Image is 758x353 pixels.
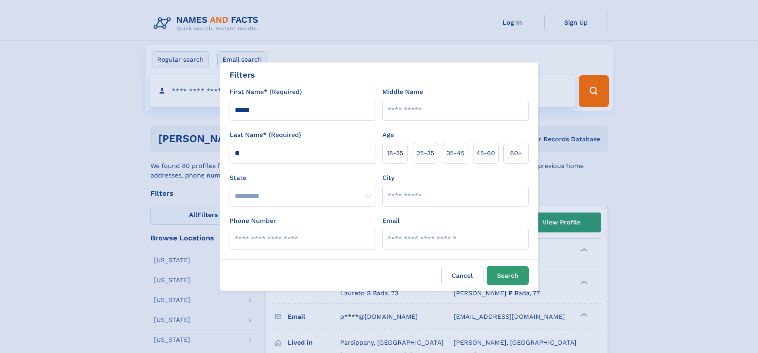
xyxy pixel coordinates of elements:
[510,148,522,158] span: 60+
[487,266,529,285] button: Search
[441,266,483,285] label: Cancel
[230,173,376,183] label: State
[382,173,394,183] label: City
[382,87,423,97] label: Middle Name
[230,69,255,81] div: Filters
[387,148,403,158] span: 18‑25
[446,148,464,158] span: 35‑45
[417,148,434,158] span: 25‑35
[382,130,394,140] label: Age
[230,130,301,140] label: Last Name* (Required)
[230,216,276,226] label: Phone Number
[382,216,399,226] label: Email
[476,148,495,158] span: 45‑60
[230,87,302,97] label: First Name* (Required)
